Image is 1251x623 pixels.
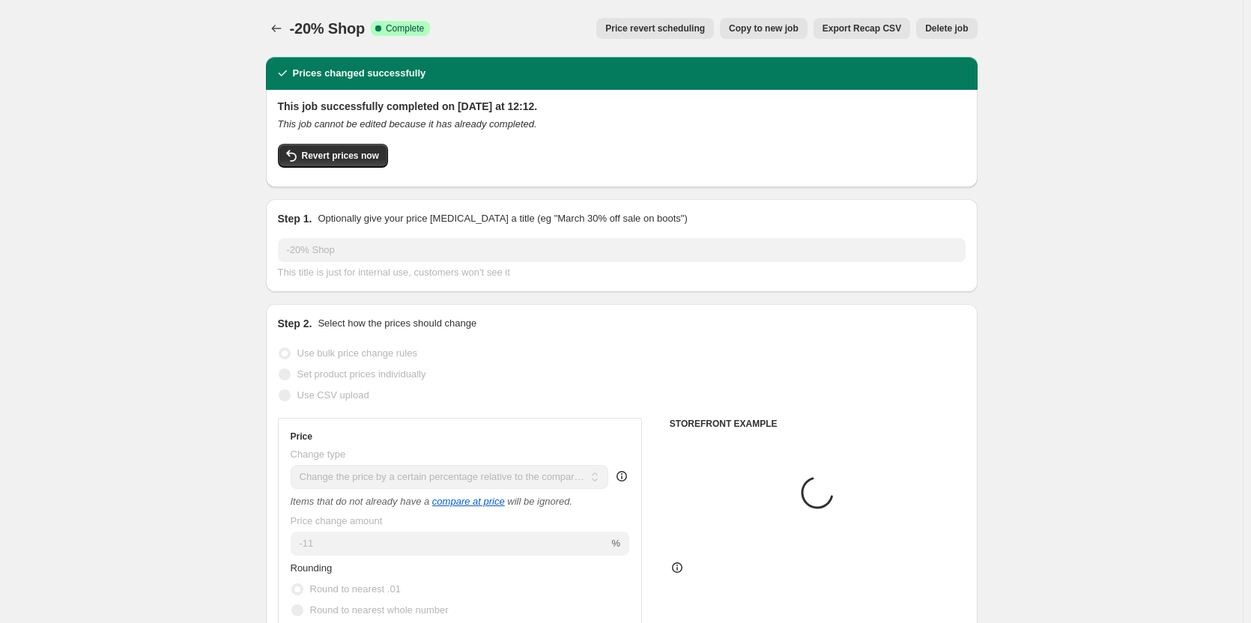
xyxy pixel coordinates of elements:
h3: Price [291,431,312,443]
i: will be ignored. [507,496,572,507]
span: Round to nearest .01 [310,583,401,595]
span: Round to nearest whole number [310,604,449,616]
input: -20 [291,532,609,556]
h6: STOREFRONT EXAMPLE [670,418,966,430]
div: help [614,469,629,484]
p: Optionally give your price [MEDICAL_DATA] a title (eg "March 30% off sale on boots") [318,211,687,226]
span: % [611,538,620,549]
h2: Step 2. [278,316,312,331]
span: Change type [291,449,346,460]
span: -20% Shop [290,20,365,37]
button: Export Recap CSV [814,18,910,39]
span: Use bulk price change rules [297,347,417,359]
button: Price revert scheduling [596,18,714,39]
p: Select how the prices should change [318,316,476,331]
span: Export Recap CSV [823,22,901,34]
h2: Step 1. [278,211,312,226]
span: Rounding [291,562,333,574]
h2: Prices changed successfully [293,66,426,81]
button: Copy to new job [720,18,808,39]
button: compare at price [432,496,505,507]
span: Revert prices now [302,150,379,162]
span: This title is just for internal use, customers won't see it [278,267,510,278]
span: Delete job [925,22,968,34]
button: Price change jobs [266,18,287,39]
span: Price revert scheduling [605,22,705,34]
span: Use CSV upload [297,389,369,401]
input: 30% off holiday sale [278,238,966,262]
i: Items that do not already have a [291,496,430,507]
span: Copy to new job [729,22,799,34]
i: This job cannot be edited because it has already completed. [278,118,537,130]
h2: This job successfully completed on [DATE] at 12:12. [278,99,966,114]
button: Revert prices now [278,144,388,168]
span: Complete [386,22,424,34]
span: Set product prices individually [297,368,426,380]
button: Delete job [916,18,977,39]
span: Price change amount [291,515,383,526]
